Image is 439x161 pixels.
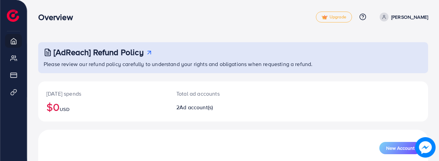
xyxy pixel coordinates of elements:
p: Please review our refund policy carefully to understand your rights and obligations when requesti... [44,60,424,68]
img: image [415,137,436,158]
p: [DATE] spends [46,90,160,98]
h3: [AdReach] Refund Policy [54,47,144,57]
span: New Account [386,146,414,150]
button: New Account [379,142,421,154]
span: Upgrade [322,15,346,20]
h2: 2 [176,104,258,111]
img: tick [322,15,327,20]
p: [PERSON_NAME] [391,13,428,21]
a: tickUpgrade [316,12,352,22]
span: Ad account(s) [179,103,213,111]
h3: Overview [38,12,78,22]
span: USD [60,106,69,113]
h2: $0 [46,100,160,113]
p: Total ad accounts [176,90,258,98]
img: logo [7,10,19,22]
a: [PERSON_NAME] [377,13,428,21]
